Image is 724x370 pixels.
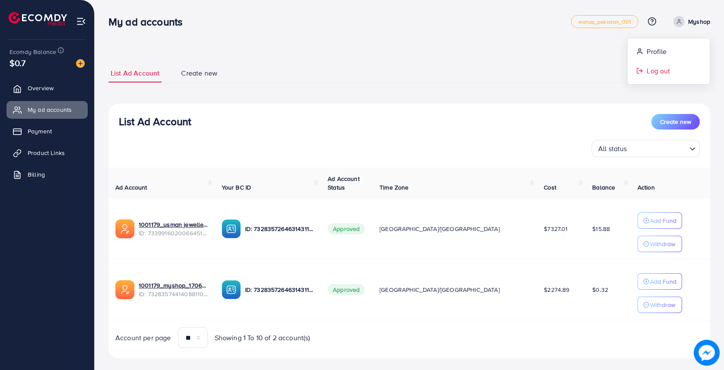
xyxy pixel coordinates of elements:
[544,225,568,233] span: $7327.01
[28,149,65,157] span: Product Links
[115,183,147,192] span: Ad Account
[6,144,88,161] a: Product Links
[222,183,252,192] span: Your BC ID
[245,224,314,234] p: ID: 7328357264631431170
[245,285,314,295] p: ID: 7328357264631431170
[6,166,88,183] a: Billing
[571,15,638,28] a: metap_pakistan_001
[638,273,682,290] button: Add Fund
[115,280,134,299] img: ic-ads-acc.e4c84228.svg
[6,79,88,97] a: Overview
[28,170,45,179] span: Billing
[638,297,682,313] button: Withdraw
[592,285,608,294] span: $0.32
[222,280,241,299] img: ic-ba-acc.ded83a64.svg
[76,16,86,26] img: menu
[592,183,615,192] span: Balance
[328,223,365,234] span: Approved
[650,239,675,249] p: Withdraw
[638,212,682,229] button: Add Fund
[328,174,360,192] span: Ad Account Status
[627,38,710,85] ul: Myshop
[10,47,56,56] span: Ecomdy Balance
[544,285,569,294] span: $2274.89
[139,281,208,290] a: 1001179_myshop_1706266196050
[650,215,676,226] p: Add Fund
[694,340,720,366] img: image
[651,114,700,130] button: Create new
[115,333,171,343] span: Account per page
[647,46,667,57] span: Profile
[647,66,670,76] span: Log out
[28,84,54,92] span: Overview
[139,281,208,299] div: <span class='underline'>1001179_myshop_1706266196050</span></br>7328357441408811010
[108,16,189,28] h3: My ad accounts
[76,59,85,68] img: image
[630,141,686,155] input: Search for option
[9,12,67,25] img: logo
[660,117,691,126] span: Create new
[139,220,208,238] div: <span class='underline'>1001179_usman jewellers_1708957389577</span></br>7339916020066451458
[380,225,500,233] span: [GEOGRAPHIC_DATA]/[GEOGRAPHIC_DATA]
[638,183,655,192] span: Action
[139,220,208,229] a: 1001179_usman jewellers_1708957389577
[215,333,310,343] span: Showing 1 To 10 of 2 account(s)
[139,229,208,237] span: ID: 7339916020066451458
[380,183,408,192] span: Time Zone
[578,19,631,25] span: metap_pakistan_001
[222,219,241,238] img: ic-ba-acc.ded83a64.svg
[380,285,500,294] span: [GEOGRAPHIC_DATA]/[GEOGRAPHIC_DATA]
[328,284,365,295] span: Approved
[638,236,682,252] button: Withdraw
[650,300,675,310] p: Withdraw
[650,276,676,287] p: Add Fund
[6,123,88,140] a: Payment
[111,68,159,78] span: List Ad Account
[28,105,72,114] span: My ad accounts
[6,101,88,118] a: My ad accounts
[688,16,710,27] p: Myshop
[544,183,556,192] span: Cost
[670,16,710,27] a: Myshop
[592,225,610,233] span: $15.88
[28,127,52,136] span: Payment
[10,57,26,69] span: $0.7
[592,140,700,157] div: Search for option
[596,142,629,155] span: All status
[139,290,208,298] span: ID: 7328357441408811010
[181,68,217,78] span: Create new
[119,115,191,128] h3: List Ad Account
[115,219,134,238] img: ic-ads-acc.e4c84228.svg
